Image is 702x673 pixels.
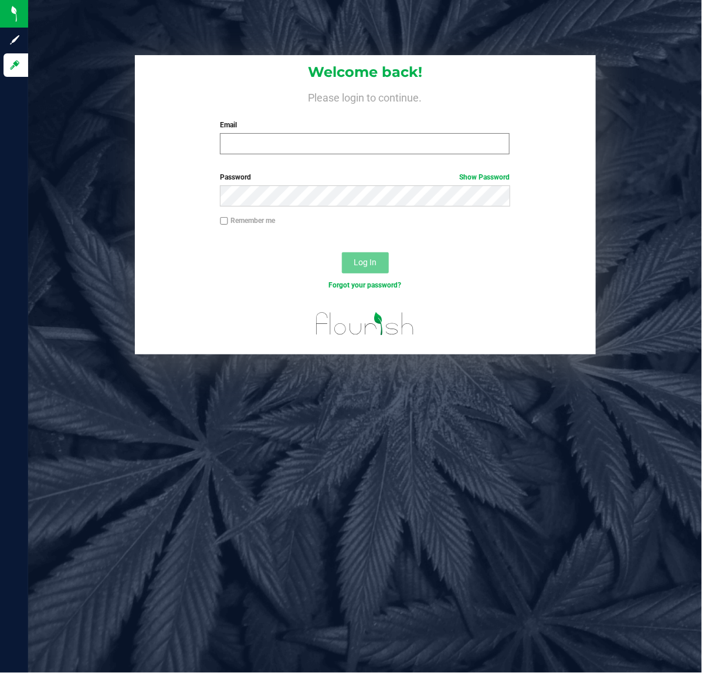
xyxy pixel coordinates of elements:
[135,89,596,103] h4: Please login to continue.
[220,120,510,130] label: Email
[307,303,423,345] img: flourish_logo.svg
[135,65,596,80] h1: Welcome back!
[220,173,251,181] span: Password
[354,258,377,267] span: Log In
[220,215,275,226] label: Remember me
[9,59,21,71] inline-svg: Log in
[328,281,401,289] a: Forgot your password?
[342,252,389,273] button: Log In
[9,34,21,46] inline-svg: Sign up
[220,217,228,225] input: Remember me
[459,173,510,181] a: Show Password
